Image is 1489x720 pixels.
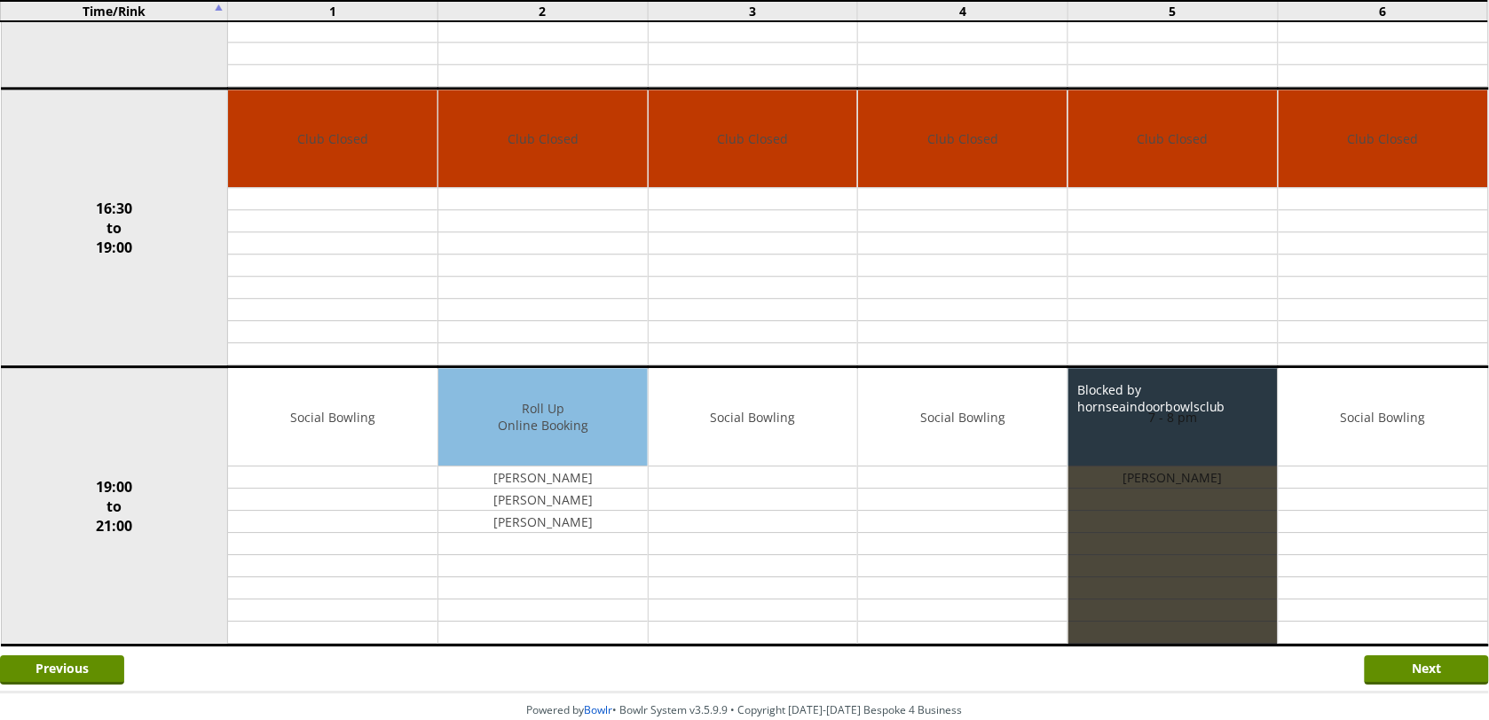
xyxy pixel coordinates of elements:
td: Time/Rink [1,1,228,21]
p: Blocked by hornseaindoorbowlsclub [1068,372,1278,424]
td: [PERSON_NAME] [438,489,648,511]
td: Club Closed [228,90,437,188]
td: 5 [1068,1,1278,21]
td: Social Bowling [228,368,437,466]
td: Social Bowling [649,368,858,466]
a: Bowlr [585,702,613,717]
td: Roll Up Online Booking [438,368,648,466]
td: [PERSON_NAME] [438,466,648,489]
td: 1 [228,1,438,21]
td: Social Bowling [1279,368,1488,466]
span: Powered by • Bowlr System v3.5.9.9 • Copyright [DATE]-[DATE] Bespoke 4 Business [527,702,963,717]
td: Club Closed [1068,90,1278,188]
input: Next [1365,655,1489,685]
td: 4 [858,1,1068,21]
td: 6 [1278,1,1488,21]
td: Club Closed [649,90,858,188]
td: Club Closed [1279,90,1488,188]
td: 3 [648,1,858,21]
td: 19:00 to 21:00 [1,367,228,646]
td: Club Closed [858,90,1068,188]
td: 16:30 to 19:00 [1,89,228,367]
td: [PERSON_NAME] [438,511,648,533]
td: Club Closed [438,90,648,188]
td: 2 [437,1,648,21]
td: Social Bowling [858,368,1068,466]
